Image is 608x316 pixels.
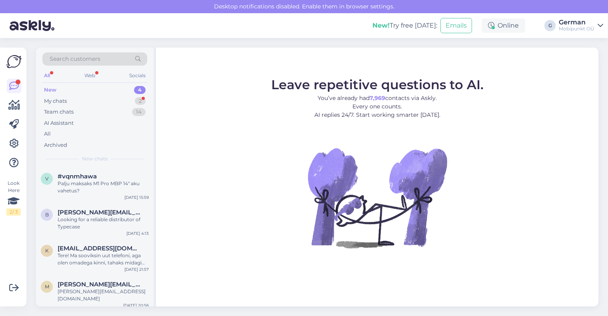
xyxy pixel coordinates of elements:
div: Archived [44,141,67,149]
div: Web [83,70,97,81]
span: k [45,248,49,254]
span: #vqnmhawa [58,173,97,180]
p: You’ve already had contacts via Askly. Every one counts. AI replies 24/7. Start working smarter [... [271,94,484,119]
div: 2 / 3 [6,208,21,216]
div: All [42,70,52,81]
div: Socials [128,70,147,81]
div: Looking for a reliable distributor of Typecase [58,216,149,230]
div: [PERSON_NAME][EMAIL_ADDRESS][DOMAIN_NAME] [58,288,149,302]
a: GermanMobipunkt OÜ [559,19,603,32]
span: monika.aedma@gmail.com [58,281,141,288]
div: Look Here [6,180,21,216]
div: [DATE] 20:56 [123,302,149,308]
b: 7,969 [370,94,385,102]
div: [DATE] 4:13 [126,230,149,236]
div: 4 [134,86,146,94]
div: Try free [DATE]: [372,21,437,30]
div: Palju maksaks M1 Pro MBP 14" aku vahetus? [58,180,149,194]
span: Search customers [50,55,100,63]
div: German [559,19,594,26]
div: Tere! Ma sooviksin uut telefoni, aga olen omadega kinni, tahaks midagi mis on kõrgem kui 60hz ekr... [58,252,149,266]
span: m [45,284,49,290]
button: Emails [440,18,472,33]
b: New! [372,22,390,29]
div: [DATE] 21:57 [124,266,149,272]
span: New chats [82,155,108,162]
div: G [544,20,556,31]
div: Mobipunkt OÜ [559,26,594,32]
div: Team chats [44,108,74,116]
div: My chats [44,97,67,105]
span: Leave repetitive questions to AI. [271,77,484,92]
div: All [44,130,51,138]
span: benson@typecase.co [58,209,141,216]
div: 2 [135,97,146,105]
span: v [45,176,48,182]
div: New [44,86,56,94]
img: Askly Logo [6,54,22,69]
div: AI Assistant [44,119,74,127]
img: No Chat active [305,126,449,270]
span: kunozifier@gmail.com [58,245,141,252]
span: b [45,212,49,218]
div: Online [482,18,525,33]
div: [DATE] 15:59 [124,194,149,200]
div: 14 [132,108,146,116]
